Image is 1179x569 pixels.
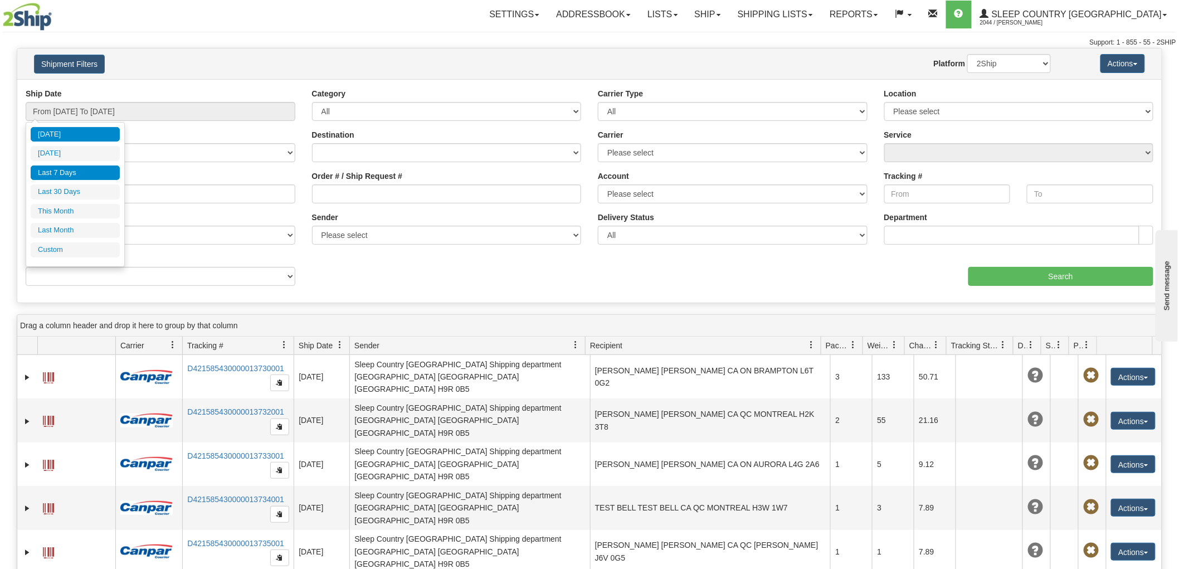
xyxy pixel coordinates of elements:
[43,367,54,385] a: Label
[830,355,872,398] td: 3
[980,17,1064,28] span: 2044 / [PERSON_NAME]
[914,398,956,442] td: 21.16
[31,166,120,181] li: Last 7 Days
[1027,184,1153,203] input: To
[951,340,1000,351] span: Tracking Status
[914,486,956,529] td: 7.89
[31,184,120,200] li: Last 30 Days
[26,88,62,99] label: Ship Date
[31,127,120,142] li: [DATE]
[31,146,120,161] li: [DATE]
[312,88,346,99] label: Category
[909,340,933,351] span: Charge
[187,364,284,373] a: D421585430000013730001
[1111,412,1156,430] button: Actions
[590,398,831,442] td: [PERSON_NAME] [PERSON_NAME] CA QC MONTREAL H2K 3T8
[821,1,886,28] a: Reports
[8,9,103,18] div: Send message
[872,355,914,398] td: 133
[270,549,289,566] button: Copy to clipboard
[22,547,33,558] a: Expand
[830,486,872,529] td: 1
[481,1,548,28] a: Settings
[548,1,639,28] a: Addressbook
[598,212,654,223] label: Delivery Status
[294,398,349,442] td: [DATE]
[270,506,289,523] button: Copy to clipboard
[330,335,349,354] a: Ship Date filter column settings
[312,171,403,182] label: Order # / Ship Request #
[120,544,173,558] img: 14 - Canpar
[312,212,338,223] label: Sender
[1083,368,1099,383] span: Pickup Not Assigned
[1111,368,1156,386] button: Actions
[598,88,643,99] label: Carrier Type
[872,398,914,442] td: 55
[294,355,349,398] td: [DATE]
[872,442,914,486] td: 5
[994,335,1013,354] a: Tracking Status filter column settings
[1153,227,1178,341] iframe: chat widget
[187,495,284,504] a: D421585430000013734001
[1046,340,1055,351] span: Shipment Issues
[270,375,289,391] button: Copy to clipboard
[43,411,54,429] a: Label
[187,407,284,416] a: D421585430000013732001
[1018,340,1027,351] span: Delivery Status
[22,503,33,514] a: Expand
[3,3,52,31] img: logo2044.jpg
[349,486,590,529] td: Sleep Country [GEOGRAPHIC_DATA] Shipping department [GEOGRAPHIC_DATA] [GEOGRAPHIC_DATA] [GEOGRAPH...
[1111,455,1156,473] button: Actions
[590,442,831,486] td: [PERSON_NAME] [PERSON_NAME] CA ON AURORA L4G 2A6
[22,372,33,383] a: Expand
[187,451,284,460] a: D421585430000013733001
[1083,543,1099,558] span: Pickup Not Assigned
[802,335,821,354] a: Recipient filter column settings
[349,355,590,398] td: Sleep Country [GEOGRAPHIC_DATA] Shipping department [GEOGRAPHIC_DATA] [GEOGRAPHIC_DATA] [GEOGRAPH...
[1050,335,1069,354] a: Shipment Issues filter column settings
[1083,455,1099,471] span: Pickup Not Assigned
[1083,499,1099,515] span: Pickup Not Assigned
[187,539,284,548] a: D421585430000013735001
[884,171,923,182] label: Tracking #
[17,315,1162,337] div: grid grouping header
[590,355,831,398] td: [PERSON_NAME] [PERSON_NAME] CA ON BRAMPTON L6T 0G2
[566,335,585,354] a: Sender filter column settings
[729,1,821,28] a: Shipping lists
[34,55,105,74] button: Shipment Filters
[590,340,622,351] span: Recipient
[826,340,849,351] span: Packages
[968,267,1153,286] input: Search
[884,184,1011,203] input: From
[270,462,289,479] button: Copy to clipboard
[844,335,863,354] a: Packages filter column settings
[914,442,956,486] td: 9.12
[1111,543,1156,561] button: Actions
[868,340,891,351] span: Weight
[885,335,904,354] a: Weight filter column settings
[270,419,289,435] button: Copy to clipboard
[299,340,333,351] span: Ship Date
[349,398,590,442] td: Sleep Country [GEOGRAPHIC_DATA] Shipping department [GEOGRAPHIC_DATA] [GEOGRAPHIC_DATA] [GEOGRAPH...
[354,340,379,351] span: Sender
[884,88,917,99] label: Location
[120,340,144,351] span: Carrier
[312,129,354,140] label: Destination
[349,442,590,486] td: Sleep Country [GEOGRAPHIC_DATA] Shipping department [GEOGRAPHIC_DATA] [GEOGRAPHIC_DATA] [GEOGRAPH...
[3,38,1176,47] div: Support: 1 - 855 - 55 - 2SHIP
[872,486,914,529] td: 3
[1083,412,1099,427] span: Pickup Not Assigned
[1111,499,1156,517] button: Actions
[1027,412,1043,427] span: Unknown
[1027,455,1043,471] span: Unknown
[686,1,729,28] a: Ship
[830,398,872,442] td: 2
[22,459,33,470] a: Expand
[43,542,54,560] a: Label
[43,498,54,516] a: Label
[43,455,54,473] a: Label
[830,442,872,486] td: 1
[163,335,182,354] a: Carrier filter column settings
[1074,340,1083,351] span: Pickup Status
[120,501,173,515] img: 14 - Canpar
